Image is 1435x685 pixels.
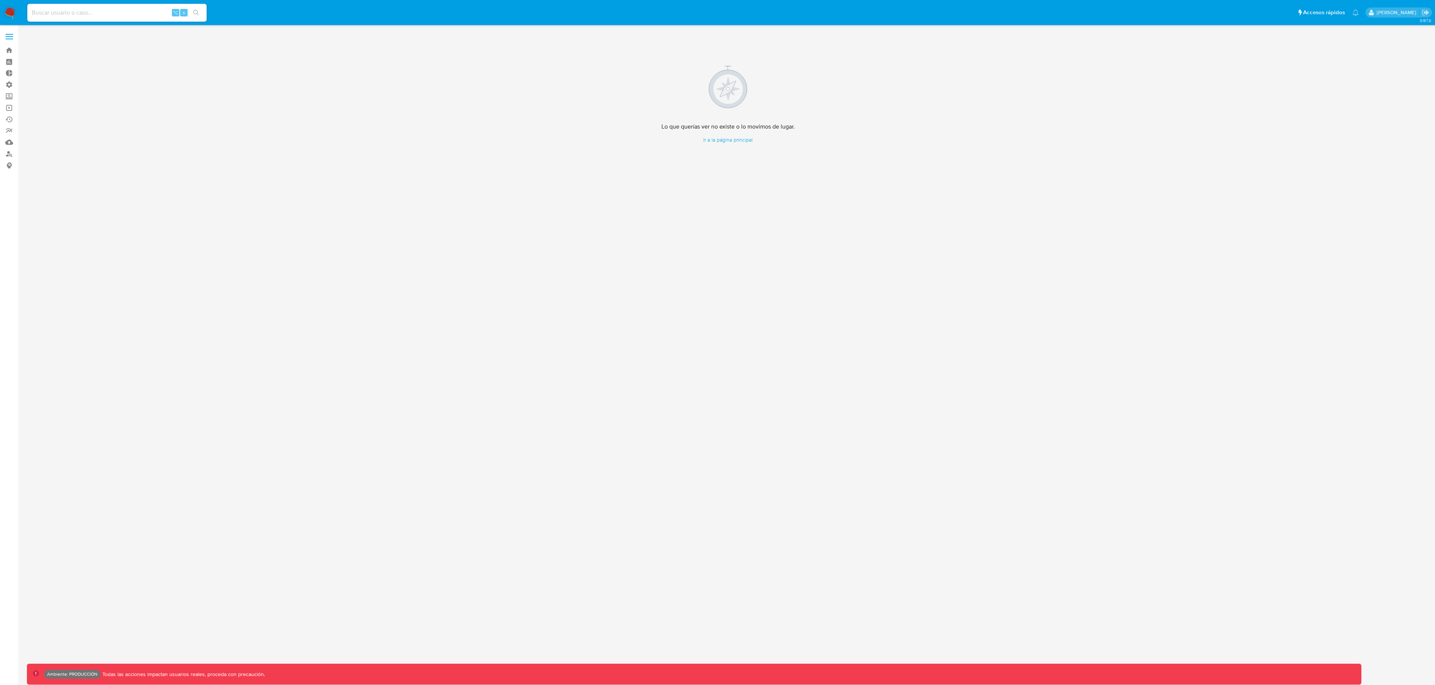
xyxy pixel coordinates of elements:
[27,8,207,18] input: Buscar usuario o caso...
[1422,9,1429,16] a: Salir
[661,136,795,144] a: Ir a la página principal
[661,123,795,130] h4: Lo que querías ver no existe o lo movimos de lugar.
[1303,9,1345,16] span: Accesos rápidos
[1352,9,1359,16] a: Notificaciones
[188,7,204,18] button: search-icon
[1377,9,1419,16] p: leandrojossue.ramirez@mercadolibre.com.co
[101,671,265,678] p: Todas las acciones impactan usuarios reales, proceda con precaución.
[47,673,98,676] p: Ambiente: PRODUCCIÓN
[183,9,185,16] span: s
[173,9,178,16] span: ⌥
